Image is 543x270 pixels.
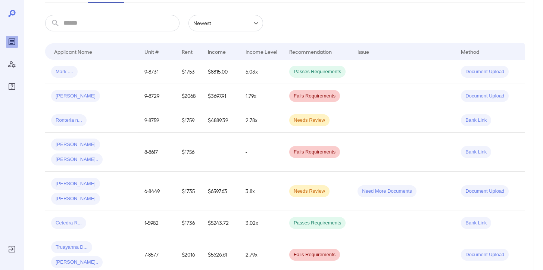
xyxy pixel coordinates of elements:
[138,60,176,84] td: 9-8731
[289,149,340,156] span: Fails Requirements
[176,84,202,108] td: $2068
[51,195,100,202] span: [PERSON_NAME]
[240,60,283,84] td: 5.03x
[51,244,92,251] span: Truayanna D...
[138,211,176,235] td: 1-5982
[240,211,283,235] td: 3.02x
[6,81,18,93] div: FAQ
[289,68,346,75] span: Passes Requirements
[461,47,479,56] div: Method
[240,133,283,172] td: -
[461,251,509,258] span: Document Upload
[176,211,202,235] td: $1736
[182,47,194,56] div: Rent
[51,220,86,227] span: Cetedra R...
[246,47,277,56] div: Income Level
[176,133,202,172] td: $1756
[461,188,509,195] span: Document Upload
[51,93,100,100] span: [PERSON_NAME]
[461,220,491,227] span: Bank Link
[240,84,283,108] td: 1.79x
[51,259,103,266] span: [PERSON_NAME]..
[138,133,176,172] td: 8-8617
[6,36,18,48] div: Reports
[358,47,369,56] div: Issue
[289,220,346,227] span: Passes Requirements
[202,108,240,133] td: $4889.39
[6,243,18,255] div: Log Out
[289,93,340,100] span: Fails Requirements
[461,117,491,124] span: Bank Link
[461,93,509,100] span: Document Upload
[202,211,240,235] td: $5243.72
[289,117,330,124] span: Needs Review
[208,47,226,56] div: Income
[51,68,78,75] span: Mark ....
[51,141,100,148] span: [PERSON_NAME]
[202,84,240,108] td: $3697.91
[176,172,202,211] td: $1735
[138,172,176,211] td: 6-8449
[240,172,283,211] td: 3.8x
[54,47,92,56] div: Applicant Name
[176,108,202,133] td: $1759
[289,188,330,195] span: Needs Review
[138,84,176,108] td: 9-8729
[202,60,240,84] td: $8815.00
[188,15,263,31] div: Newest
[240,108,283,133] td: 2.78x
[144,47,159,56] div: Unit #
[289,251,340,258] span: Fails Requirements
[6,58,18,70] div: Manage Users
[51,180,100,187] span: [PERSON_NAME]
[51,156,103,163] span: [PERSON_NAME]..
[138,108,176,133] td: 9-8759
[461,149,491,156] span: Bank Link
[461,68,509,75] span: Document Upload
[176,60,202,84] td: $1753
[51,117,87,124] span: Ronteria n...
[202,172,240,211] td: $6597.63
[289,47,332,56] div: Recommendation
[358,188,416,195] span: Need More Documents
